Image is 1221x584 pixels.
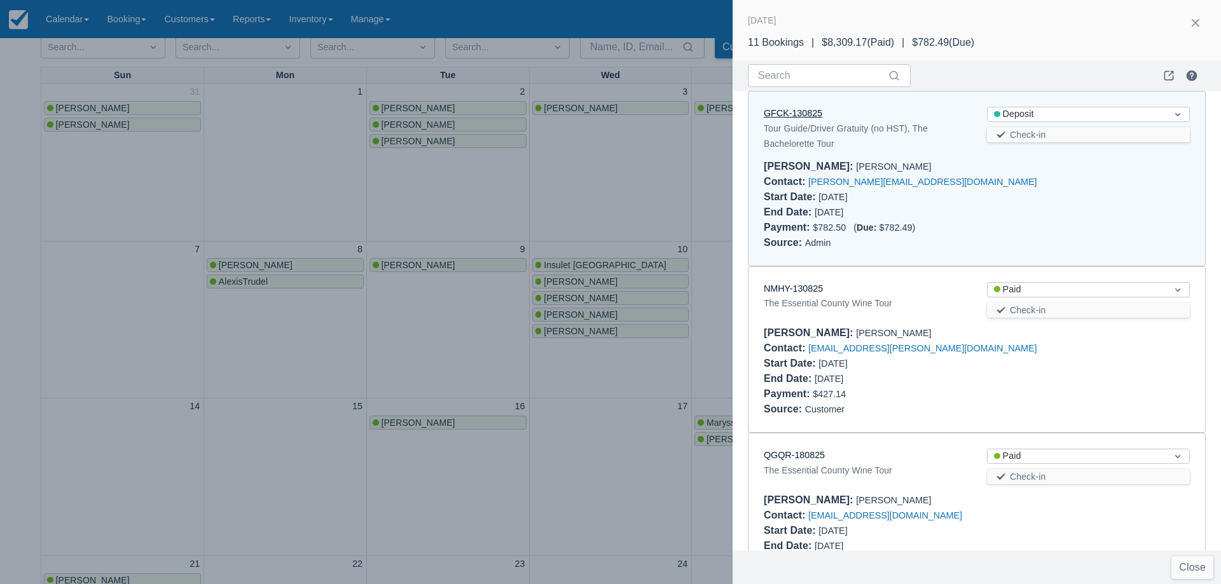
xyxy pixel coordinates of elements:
[994,449,1160,463] div: Paid
[1171,556,1213,579] button: Close
[764,343,808,353] div: Contact :
[994,283,1160,297] div: Paid
[808,510,962,520] a: [EMAIL_ADDRESS][DOMAIN_NAME]
[764,388,813,399] div: Payment :
[994,107,1160,121] div: Deposit
[764,356,967,371] div: [DATE]
[804,35,822,50] div: |
[764,402,1190,417] div: Customer
[764,237,805,248] div: Source :
[822,35,894,50] div: $8,309.17 ( Paid )
[764,525,818,536] div: Start Date :
[1171,283,1184,296] span: Dropdown icon
[1171,108,1184,121] span: Dropdown icon
[764,327,856,338] div: [PERSON_NAME] :
[764,176,808,187] div: Contact :
[764,235,1190,250] div: Admin
[764,510,808,520] div: Contact :
[764,492,1190,508] div: [PERSON_NAME]
[987,302,1190,318] button: Check-in
[764,159,1190,174] div: [PERSON_NAME]
[764,283,823,294] a: NMHY-130825
[987,469,1190,484] button: Check-in
[764,191,818,202] div: Start Date :
[764,358,818,369] div: Start Date :
[857,222,879,233] div: Due:
[748,13,776,28] div: [DATE]
[764,404,805,414] div: Source :
[808,343,1037,353] a: [EMAIL_ADDRESS][PERSON_NAME][DOMAIN_NAME]
[764,121,967,151] div: Tour Guide/Driver Gratuity (no HST), The Bachelorette Tour
[758,64,885,87] input: Search
[808,177,1037,187] a: [PERSON_NAME][EMAIL_ADDRESS][DOMAIN_NAME]
[764,108,822,118] a: GFCK-130825
[764,189,967,205] div: [DATE]
[764,523,967,538] div: [DATE]
[764,205,967,220] div: [DATE]
[764,540,815,551] div: End Date :
[764,220,1190,235] div: $782.50
[764,538,967,553] div: [DATE]
[764,222,813,233] div: Payment :
[764,371,967,386] div: [DATE]
[764,386,1190,402] div: $427.14
[853,222,915,233] span: ( $782.49 )
[894,35,912,50] div: |
[764,161,856,172] div: [PERSON_NAME] :
[764,494,856,505] div: [PERSON_NAME] :
[764,295,967,311] div: The Essential County Wine Tour
[764,207,815,217] div: End Date :
[764,450,825,460] a: QGQR-180825
[764,325,1190,341] div: [PERSON_NAME]
[912,35,974,50] div: $782.49 ( Due )
[1171,450,1184,463] span: Dropdown icon
[987,127,1190,142] button: Check-in
[764,373,815,384] div: End Date :
[748,35,804,50] div: 11 Bookings
[764,463,967,478] div: The Essential County Wine Tour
